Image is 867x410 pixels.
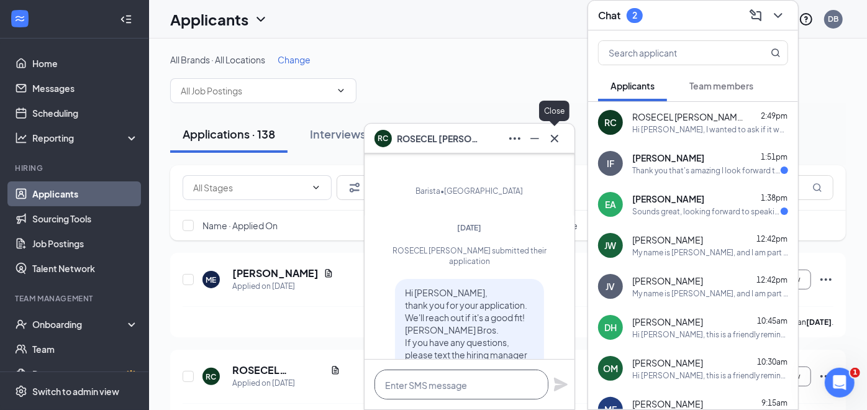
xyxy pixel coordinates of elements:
[15,385,27,398] svg: Settings
[170,54,265,65] span: All Brands · All Locations
[632,124,788,135] div: Hi [PERSON_NAME], I wanted to ask if it would be possible to reschedule my appointment to an earl...
[32,181,138,206] a: Applicants
[278,54,311,65] span: Change
[632,357,703,369] span: [PERSON_NAME]
[598,9,620,22] h3: Chat
[812,183,822,193] svg: MagnifyingGlass
[632,370,788,381] div: Hi [PERSON_NAME], this is a friendly reminder. Your meeting with [PERSON_NAME]. for [PERSON_NAME]...
[761,398,788,408] span: 9:15am
[232,377,340,389] div: Applied on [DATE]
[458,223,482,232] span: [DATE]
[505,129,525,148] button: Ellipses
[206,275,217,285] div: ME
[632,111,744,123] span: ROSECEL [PERSON_NAME]
[768,6,788,25] button: ChevronDown
[605,239,617,252] div: JW
[545,129,565,148] button: Cross
[32,337,138,362] a: Team
[632,316,703,328] span: [PERSON_NAME]
[15,163,136,173] div: Hiring
[761,152,788,162] span: 1:51pm
[337,175,400,200] button: Filter Filters
[324,268,334,278] svg: Document
[336,86,346,96] svg: ChevronDown
[14,12,26,25] svg: WorkstreamLogo
[599,41,746,65] input: Search applicant
[416,185,524,198] div: Barista • [GEOGRAPHIC_DATA]
[604,116,617,129] div: RC
[761,193,788,203] span: 1:38pm
[330,365,340,375] svg: Document
[632,398,703,410] span: [PERSON_NAME]
[310,126,384,142] div: Interviews · 31
[32,76,138,101] a: Messages
[32,206,138,231] a: Sourcing Tools
[553,377,568,392] svg: Plane
[632,193,704,205] span: [PERSON_NAME]
[828,14,839,24] div: DB
[527,131,542,146] svg: Minimize
[32,51,138,76] a: Home
[32,256,138,281] a: Talent Network
[757,316,788,326] span: 10:45am
[605,198,616,211] div: EA
[748,8,763,23] svg: ComposeMessage
[756,234,788,244] span: 12:42pm
[632,165,781,176] div: Thank you that's amazing I look forward to meeting with you see you [DATE] Have a great day
[632,247,788,258] div: My name is [PERSON_NAME], and I am part of the recruitment team at EDM Ventures/[PERSON_NAME] [GE...
[746,6,766,25] button: ComposeMessage
[607,157,614,170] div: IF
[311,183,321,193] svg: ChevronDown
[232,363,325,377] h5: ROSECEL [PERSON_NAME]
[819,272,833,287] svg: Ellipses
[32,362,138,386] a: DocumentsCrown
[761,111,788,121] span: 2:49pm
[232,280,334,293] div: Applied on [DATE]
[606,280,615,293] div: JV
[375,245,564,266] div: ROSECEL [PERSON_NAME] submitted their application
[232,266,319,280] h5: [PERSON_NAME]
[170,9,248,30] h1: Applicants
[405,287,527,373] span: Hi [PERSON_NAME], thank you for your application. We'll reach out if it's a good fit! [PERSON_NAM...
[632,10,637,20] div: 2
[603,362,618,375] div: OM
[604,321,617,334] div: DH
[32,385,119,398] div: Switch to admin view
[757,357,788,367] span: 10:30am
[181,84,331,98] input: All Job Postings
[32,101,138,125] a: Scheduling
[32,231,138,256] a: Job Postings
[806,317,832,327] b: [DATE]
[507,131,522,146] svg: Ellipses
[32,318,128,330] div: Onboarding
[799,12,814,27] svg: QuestionInfo
[771,48,781,58] svg: MagnifyingGlass
[183,126,275,142] div: Applications · 138
[547,131,562,146] svg: Cross
[206,371,217,382] div: RC
[525,129,545,148] button: Minimize
[253,12,268,27] svg: ChevronDown
[850,368,860,378] span: 1
[632,234,703,246] span: [PERSON_NAME]
[771,8,786,23] svg: ChevronDown
[632,152,704,164] span: [PERSON_NAME]
[632,275,703,287] span: [PERSON_NAME]
[825,368,855,398] iframe: Intercom live chat
[15,318,27,330] svg: UserCheck
[202,219,278,232] span: Name · Applied On
[632,206,781,217] div: Sounds great, looking forward to speaking with you [DATE]
[539,101,570,121] div: Close
[632,329,788,340] div: Hi [PERSON_NAME], this is a friendly reminder. Your meeting with [PERSON_NAME]'s Taco Garage for ...
[15,293,136,304] div: Team Management
[347,180,362,195] svg: Filter
[819,369,833,384] svg: Ellipses
[632,288,788,299] div: My name is [PERSON_NAME], and I am part of the recruitment team at EDM Ventures/[PERSON_NAME] [GE...
[611,80,655,91] span: Applicants
[756,275,788,285] span: 12:42pm
[32,132,139,144] div: Reporting
[397,132,484,145] span: ROSECEL [PERSON_NAME]
[120,13,132,25] svg: Collapse
[193,181,306,194] input: All Stages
